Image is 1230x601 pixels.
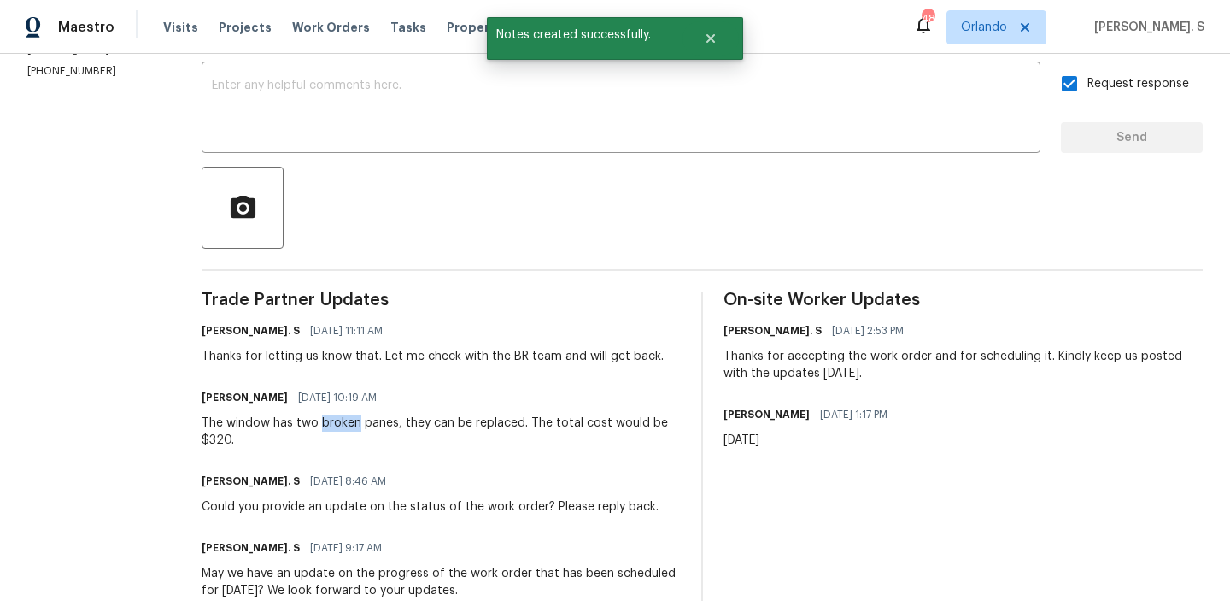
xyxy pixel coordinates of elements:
span: Notes created successfully. [487,17,682,53]
h6: [PERSON_NAME]. S [202,539,300,557]
span: [DATE] 8:46 AM [310,473,386,490]
span: Projects [219,19,272,36]
h6: [PERSON_NAME] [723,406,810,423]
span: [DATE] 10:19 AM [298,389,377,406]
span: Tasks [390,21,426,33]
div: The window has two broken panes, they can be replaced. The total cost would be $320. [202,415,681,449]
h6: [PERSON_NAME]. S [202,473,300,490]
span: Trade Partner Updates [202,292,681,309]
div: Could you provide an update on the status of the work order? Please reply back. [202,498,659,516]
span: Work Orders [292,19,370,36]
span: [DATE] 2:53 PM [832,322,904,339]
span: [PERSON_NAME]. S [1087,19,1204,36]
div: Thanks for letting us know that. Let me check with the BR team and will get back. [202,348,664,365]
h6: [PERSON_NAME] [202,389,288,406]
h6: [PERSON_NAME]. S [202,322,300,339]
div: May we have an update on the progress of the work order that has been scheduled for [DATE]? We lo... [202,565,681,599]
div: [DATE] [723,432,898,449]
span: Orlando [961,19,1007,36]
span: Request response [1087,75,1189,93]
p: [PHONE_NUMBER] [27,64,161,79]
span: Visits [163,19,198,36]
div: 48 [922,10,934,27]
span: [DATE] 1:17 PM [820,406,887,423]
div: Thanks for accepting the work order and for scheduling it. Kindly keep us posted with the updates... [723,348,1203,382]
span: [DATE] 9:17 AM [310,539,382,557]
span: Properties [447,19,513,36]
h6: [PERSON_NAME]. S [723,322,822,339]
button: Close [682,21,739,56]
span: [DATE] 11:11 AM [310,322,383,339]
span: On-site Worker Updates [723,292,1203,309]
span: Maestro [58,19,114,36]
